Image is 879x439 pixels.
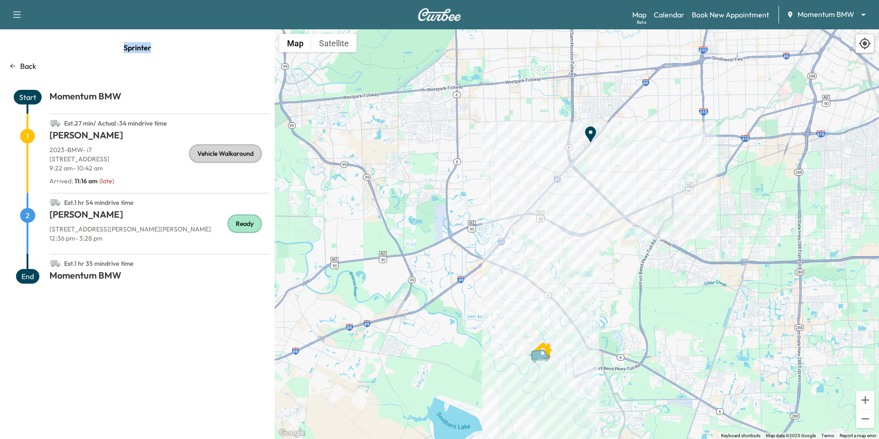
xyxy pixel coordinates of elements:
a: Terms (opens in new tab) [821,433,834,438]
span: 2 [20,208,35,223]
p: 2023 - BMW - i7 [49,145,269,154]
button: Keyboard shortcuts [721,433,760,439]
span: Est. 1 hr 35 min drive time [64,259,134,268]
span: Est. 1 hr 54 min drive time [64,198,134,207]
span: End [16,269,39,284]
h1: [PERSON_NAME] [49,129,269,145]
a: Book New Appointment [692,9,769,20]
gmp-advanced-marker: BISMAH JAVAID [534,337,552,355]
button: Show street map [279,34,311,52]
button: Zoom in [856,391,874,409]
gmp-advanced-marker: End Point [581,121,600,139]
span: ( late ) [99,177,114,185]
div: Ready [228,214,262,233]
button: Show satellite imagery [311,34,357,52]
span: Est. 27 min / Actual : 34 min drive time [64,119,167,127]
div: Vehicle Walkaround [189,144,262,163]
h1: [PERSON_NAME] [49,208,269,225]
span: Start [14,90,42,104]
a: MapBeta [632,9,646,20]
span: Momentum BMW [798,9,854,20]
gmp-advanced-marker: Van [526,340,559,356]
span: Map data ©2025 Google [766,433,816,438]
img: Curbee Logo [418,8,461,21]
span: Sprinter [124,38,151,57]
h1: Momentum BMW [49,269,269,285]
p: [STREET_ADDRESS][PERSON_NAME][PERSON_NAME] [49,225,269,234]
button: Zoom out [856,410,874,428]
p: Arrived : [49,176,98,186]
span: 11:16 am [75,177,98,185]
a: Report a map error [840,433,876,438]
p: [STREET_ADDRESS] [49,154,269,164]
img: Google [277,427,307,439]
a: Calendar [654,9,684,20]
div: Beta [637,19,646,26]
a: Open this area in Google Maps (opens a new window) [277,427,307,439]
p: 9:22 am - 10:42 am [49,164,269,173]
p: Back [20,60,36,71]
span: 1 [20,129,35,143]
div: Recenter map [855,34,874,53]
h1: Momentum BMW [49,90,269,106]
p: 12:36 pm - 3:28 pm [49,234,269,243]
